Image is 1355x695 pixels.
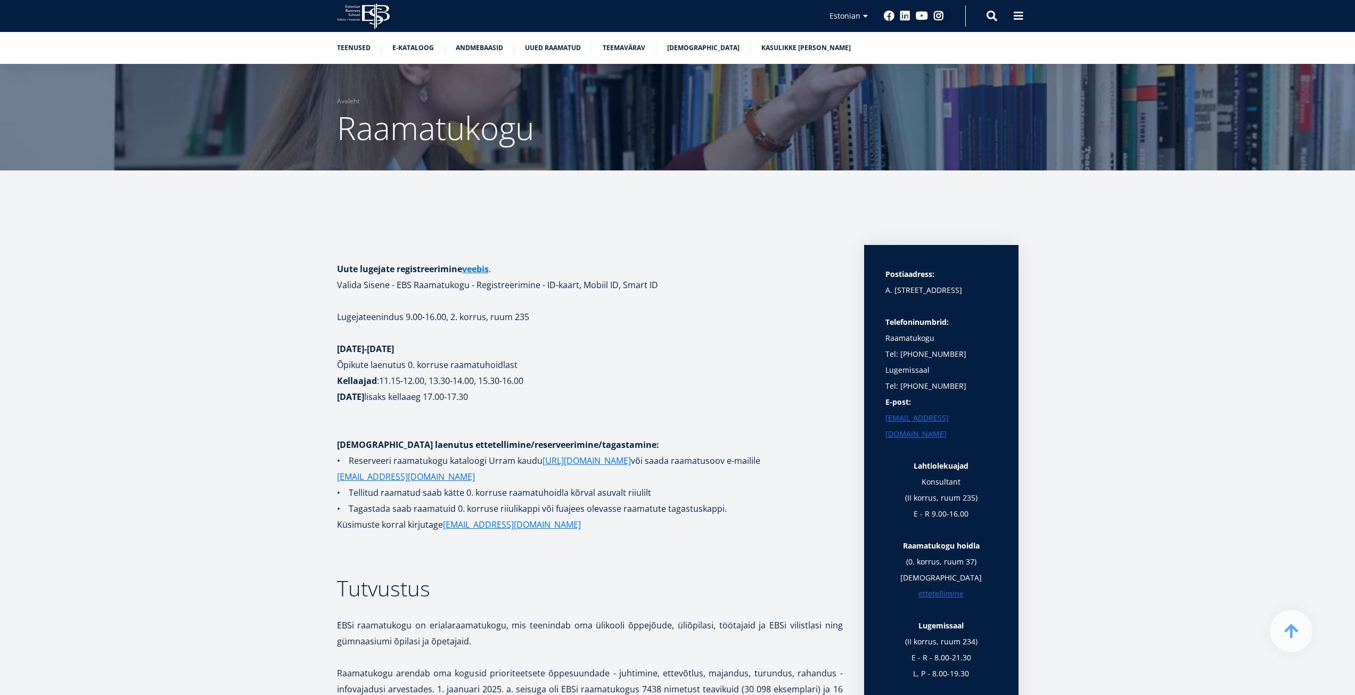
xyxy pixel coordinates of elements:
[337,261,843,293] h1: . Valida Sisene - EBS Raamatukogu - Registreerimine - ID-kaart, Mobiil ID, Smart ID
[337,263,489,275] strong: Uute lugejate registreerimine
[337,357,843,405] p: :
[337,439,659,451] strong: [DEMOGRAPHIC_DATA] laenutus ettetellimine/reserveerimine/tagastamine:
[364,391,468,403] b: lisaks kellaaeg 17.00-17.30
[885,538,997,602] p: (0. korrus, ruum 37) [DEMOGRAPHIC_DATA]
[603,43,645,53] a: Teemavärav
[337,574,430,603] span: Tutvustus
[885,346,997,378] p: Tel: [PHONE_NUMBER] Lugemissaal
[885,378,997,394] p: Tel: [PHONE_NUMBER]
[337,375,377,387] strong: Kellaajad
[761,43,851,53] a: Kasulikke [PERSON_NAME]
[443,517,581,533] a: [EMAIL_ADDRESS][DOMAIN_NAME]
[885,269,934,279] strong: Postiaadress:
[885,410,997,442] a: [EMAIL_ADDRESS][DOMAIN_NAME]
[337,96,359,107] a: Avaleht
[456,43,503,53] a: Andmebaasid
[885,317,949,327] strong: Telefoninumbrid:
[885,650,997,666] p: E - R - 8.00-21.30
[337,106,534,150] span: Raamatukogu
[337,501,843,517] p: • Tagastada saab raamatuid 0. korruse riiulikappi või fuajees olevasse raamatute tagastuskappi.
[525,43,581,53] a: Uued raamatud
[337,343,394,355] strong: [DATE]-[DATE]
[337,43,371,53] a: Teenused
[918,620,964,631] strong: Lugemissaal
[884,11,894,21] a: Facebook
[543,453,631,469] a: [URL][DOMAIN_NAME]
[667,43,740,53] a: [DEMOGRAPHIC_DATA]
[337,309,843,325] p: Lugejateenindus 9.00-16.00, 2. korrus, ruum 235
[916,11,928,21] a: Youtube
[392,43,434,53] a: E-kataloog
[337,617,843,649] p: EBSi raamatukogu on erialaraamatukogu, mis teenindab oma ülikooli õppejõude, üliõpilasi, töötajai...
[885,282,997,298] p: A. [STREET_ADDRESS]
[337,391,364,403] strong: [DATE]
[885,397,911,407] strong: E-post:
[337,453,843,485] p: • Reserveeri raamatukogu kataloogi Urram kaudu või saada raamatusoov e-mailile
[379,375,523,387] b: 11.15-12.00, 13.30-14.00, 15.30-16.00
[914,461,968,471] strong: Lahtiolekuajad
[337,485,843,501] p: • Tellitud raamatud saab kätte 0. korruse raamatuhoidla kõrval asuvalt riiulilt
[900,11,910,21] a: Linkedin
[905,636,978,647] b: (II korrus, ruum 234)
[337,359,518,371] b: Õpikute laenutus 0. korruse raamatuhoidlast
[903,541,980,551] strong: Raamatukogu hoidla
[918,586,964,602] a: ettetellimine
[337,469,475,485] a: [EMAIL_ADDRESS][DOMAIN_NAME]
[885,474,997,538] p: Konsultant (II korrus, ruum 235) E - R 9.00-16.00
[337,517,843,533] p: Küsimuste korral kirjutage
[933,11,944,21] a: Instagram
[462,261,489,277] a: veebis
[885,314,997,346] p: Raamatukogu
